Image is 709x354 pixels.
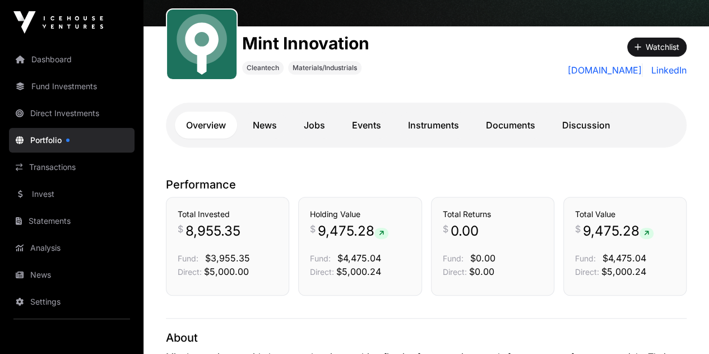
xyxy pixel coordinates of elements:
[575,222,581,236] span: $
[443,254,464,263] span: Fund:
[397,112,470,139] a: Instruments
[9,101,135,126] a: Direct Investments
[9,128,135,153] a: Portfolio
[178,209,277,220] h3: Total Invested
[653,300,709,354] iframe: Chat Widget
[205,252,250,264] span: $3,955.35
[175,112,678,139] nav: Tabs
[575,267,599,277] span: Direct:
[575,254,596,263] span: Fund:
[627,38,687,57] button: Watchlist
[178,222,183,236] span: $
[172,14,232,75] img: Mint.svg
[443,267,467,277] span: Direct:
[443,209,543,220] h3: Total Returns
[293,112,336,139] a: Jobs
[175,112,237,139] a: Overview
[242,112,288,139] a: News
[178,267,202,277] span: Direct:
[204,266,249,277] span: $5,000.00
[9,182,135,206] a: Invest
[310,267,334,277] span: Direct:
[13,11,103,34] img: Icehouse Ventures Logo
[186,222,240,240] span: 8,955.35
[293,63,357,72] span: Materials/Industrials
[242,33,369,53] h1: Mint Innovation
[337,252,381,264] span: $4,475.04
[470,252,495,264] span: $0.00
[9,155,135,180] a: Transactions
[166,177,687,192] p: Performance
[247,63,279,72] span: Cleantech
[310,222,316,236] span: $
[9,236,135,260] a: Analysis
[603,252,646,264] span: $4,475.04
[318,222,388,240] span: 9,475.28
[178,254,198,263] span: Fund:
[551,112,622,139] a: Discussion
[166,330,687,346] p: About
[9,263,135,287] a: News
[443,222,448,236] span: $
[583,222,654,240] span: 9,475.28
[9,74,135,99] a: Fund Investments
[9,289,135,314] a: Settings
[336,266,381,277] span: $5,000.24
[451,222,479,240] span: 0.00
[475,112,546,139] a: Documents
[647,63,687,77] a: LinkedIn
[9,47,135,72] a: Dashboard
[310,209,410,220] h3: Holding Value
[601,266,646,277] span: $5,000.24
[568,63,642,77] a: [DOMAIN_NAME]
[310,254,331,263] span: Fund:
[469,266,494,277] span: $0.00
[341,112,392,139] a: Events
[9,209,135,233] a: Statements
[575,209,675,220] h3: Total Value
